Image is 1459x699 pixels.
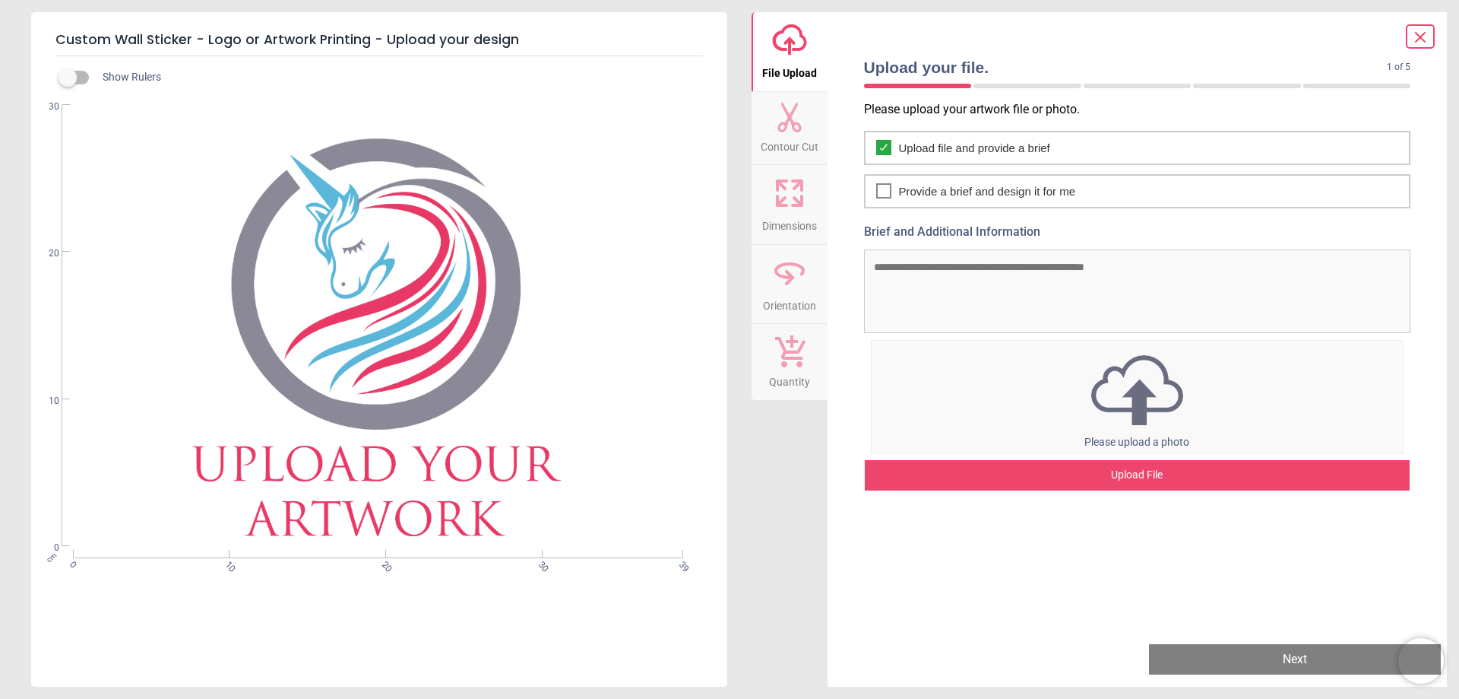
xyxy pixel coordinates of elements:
span: 10 [30,395,59,408]
span: Please upload a photo [1084,436,1189,448]
button: Orientation [752,245,828,324]
button: Dimensions [752,165,828,244]
span: 20 [378,559,388,569]
span: 30 [535,559,545,569]
p: Please upload your artwork file or photo. [864,101,1423,118]
h5: Custom Wall Sticker - Logo or Artwork Printing - Upload your design [55,24,703,56]
iframe: Brevo live chat [1398,638,1444,684]
span: cm [44,551,58,564]
span: Provide a brief and design it for me [899,183,1076,199]
div: Upload File [865,460,1410,491]
span: 0 [66,559,76,569]
div: Show Rulers [68,68,727,87]
span: Contour Cut [761,132,818,155]
span: 0 [30,542,59,554]
button: Contour Cut [752,92,828,165]
span: 30 [30,100,59,113]
label: Brief and Additional Information [864,224,1411,240]
button: Quantity [752,324,828,400]
button: File Upload [752,12,828,91]
span: Upload file and provide a brief [899,140,1050,156]
span: Dimensions [762,211,817,234]
span: File Upload [762,59,817,81]
span: 39 [676,559,685,569]
span: Upload your file. [864,56,1388,78]
span: 1 of 5 [1387,61,1410,74]
span: 20 [30,247,59,260]
img: upload icon [872,351,1404,430]
span: Quantity [769,367,810,390]
button: Next [1149,644,1441,675]
span: Orientation [763,291,816,314]
span: 10 [223,559,233,569]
